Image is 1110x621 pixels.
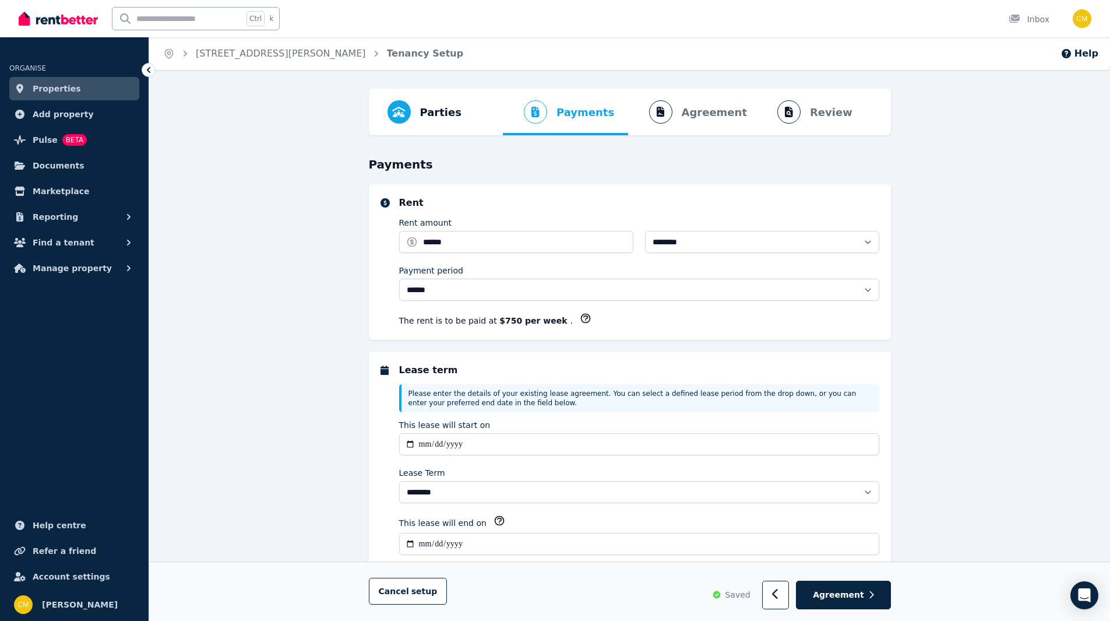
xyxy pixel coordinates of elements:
[33,82,81,96] span: Properties
[556,104,614,121] span: Payments
[33,261,112,275] span: Manage property
[399,315,573,327] p: The rent is to be paid at .
[14,595,33,614] img: Chantelle Martin
[196,48,366,59] a: [STREET_ADDRESS][PERSON_NAME]
[378,89,471,135] button: Parties
[369,578,447,605] button: Cancelsetup
[9,77,139,100] a: Properties
[399,217,452,229] label: Rent amount
[9,64,46,72] span: ORGANISE
[399,265,463,276] label: Payment period
[408,390,857,407] span: Please enter the details of your existing lease agreement. You can select a defined lease period ...
[399,517,487,529] label: This lease will end on
[399,363,879,377] h5: Lease term
[62,134,87,146] span: BETA
[369,156,891,173] h3: Payments
[9,128,139,152] a: PulseBETA
[796,581,890,610] button: Agreement
[33,107,94,121] span: Add property
[1009,13,1049,25] div: Inbox
[725,590,750,601] span: Saved
[499,316,570,325] b: $750 per week
[269,14,273,23] span: k
[33,570,110,584] span: Account settings
[369,89,891,135] nav: Progress
[42,598,118,612] span: [PERSON_NAME]
[399,419,491,431] label: This lease will start on
[813,590,864,601] span: Agreement
[9,154,139,177] a: Documents
[9,514,139,537] a: Help centre
[33,544,96,558] span: Refer a friend
[379,587,438,597] span: Cancel
[9,565,139,588] a: Account settings
[9,257,139,280] button: Manage property
[33,210,78,224] span: Reporting
[33,133,58,147] span: Pulse
[399,196,879,210] h5: Rent
[1070,581,1098,609] div: Open Intercom Messenger
[9,231,139,254] button: Find a tenant
[387,47,464,61] span: Tenancy Setup
[1073,9,1091,28] img: Chantelle Martin
[1060,47,1098,61] button: Help
[33,159,84,173] span: Documents
[19,10,98,27] img: RentBetter
[9,103,139,126] a: Add property
[9,205,139,229] button: Reporting
[33,184,89,198] span: Marketplace
[149,37,477,70] nav: Breadcrumb
[399,467,445,479] label: Lease Term
[33,518,86,532] span: Help centre
[503,89,623,135] button: Payments
[9,539,139,563] a: Refer a friend
[246,11,265,26] span: Ctrl
[420,104,461,121] span: Parties
[9,180,139,203] a: Marketplace
[411,586,438,598] span: setup
[33,236,94,250] span: Find a tenant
